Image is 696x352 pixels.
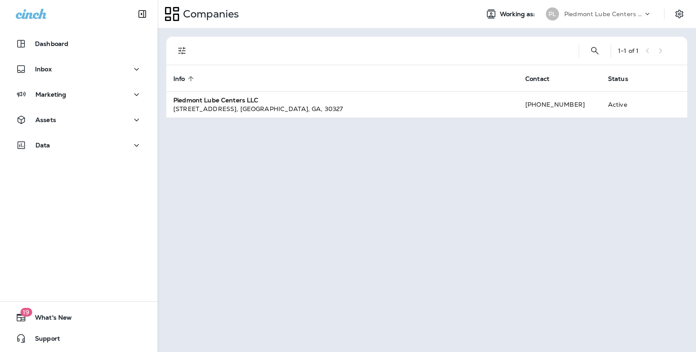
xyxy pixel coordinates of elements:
[35,116,56,123] p: Assets
[130,5,155,23] button: Collapse Sidebar
[179,7,239,21] p: Companies
[500,10,537,18] span: Working as:
[9,136,149,154] button: Data
[9,60,149,78] button: Inbox
[173,75,197,83] span: Info
[9,309,149,326] button: 19What's New
[35,66,52,73] p: Inbox
[525,75,549,83] span: Contact
[608,75,640,83] span: Status
[518,91,601,118] td: [PHONE_NUMBER]
[20,308,32,317] span: 19
[26,314,72,324] span: What's New
[9,35,149,52] button: Dashboard
[26,335,60,345] span: Support
[586,42,604,59] button: Search Companies
[9,86,149,103] button: Marketing
[9,330,149,347] button: Support
[173,96,259,104] strong: Piedmont Lube Centers LLC
[35,40,68,47] p: Dashboard
[564,10,643,17] p: Piedmont Lube Centers LLC
[35,91,66,98] p: Marketing
[601,91,652,118] td: Active
[618,47,639,54] div: 1 - 1 of 1
[525,75,561,83] span: Contact
[173,42,191,59] button: Filters
[173,75,185,83] span: Info
[608,75,628,83] span: Status
[173,105,511,113] div: [STREET_ADDRESS] , [GEOGRAPHIC_DATA] , GA , 30327
[671,6,687,22] button: Settings
[9,111,149,129] button: Assets
[35,142,50,149] p: Data
[546,7,559,21] div: PL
